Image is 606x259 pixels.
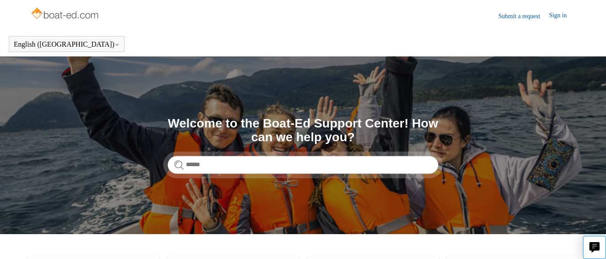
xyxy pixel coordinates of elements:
[168,156,438,174] input: Search
[168,117,438,144] h1: Welcome to the Boat-Ed Support Center! How can we help you?
[549,11,576,21] a: Sign in
[14,40,120,48] button: English ([GEOGRAPHIC_DATA])
[583,236,606,259] button: Live chat
[499,12,549,21] a: Submit a request
[30,5,101,23] img: Boat-Ed Help Center home page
